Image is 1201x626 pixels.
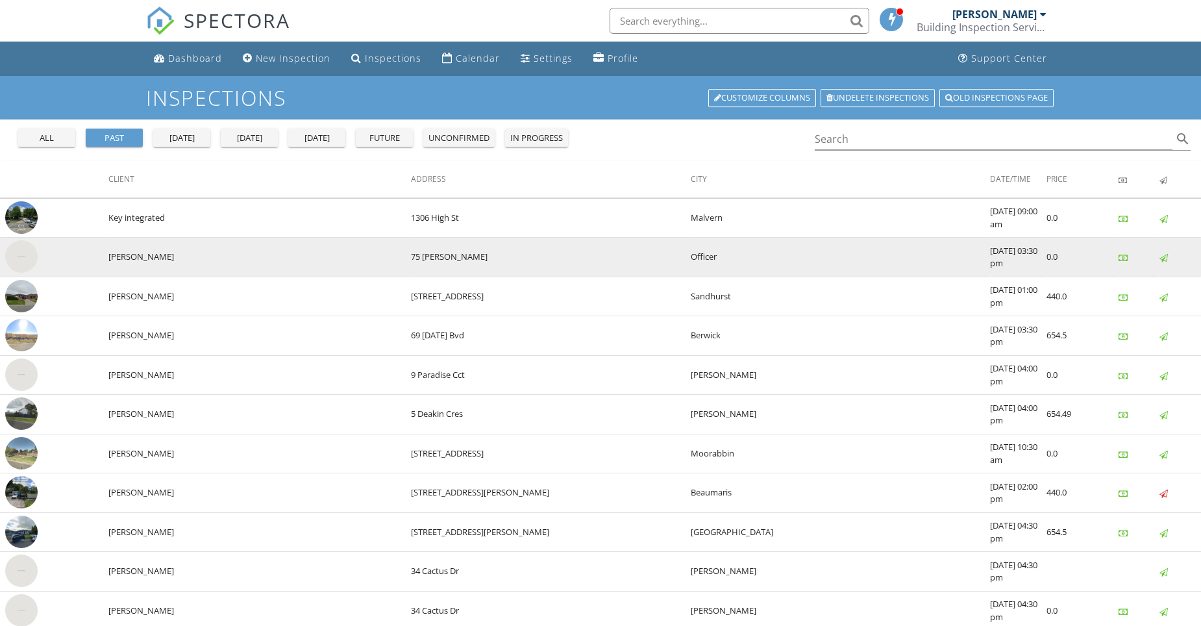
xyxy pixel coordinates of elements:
[5,240,38,273] img: streetview
[5,319,38,351] img: streetview
[691,161,990,197] th: City: Not sorted.
[86,129,143,147] button: past
[990,173,1031,184] span: Date/Time
[1046,198,1119,238] td: 0.0
[505,129,568,147] button: in progress
[108,161,412,197] th: Client: Not sorted.
[971,52,1047,64] div: Support Center
[146,18,290,45] a: SPECTORA
[146,6,175,35] img: The Best Home Inspection Software - Spectora
[411,316,691,356] td: 69 [DATE] Bvd
[146,86,1055,109] h1: Inspections
[108,512,412,552] td: [PERSON_NAME]
[953,47,1052,71] a: Support Center
[5,201,38,234] img: streetview
[990,316,1046,356] td: [DATE] 03:30 pm
[18,129,75,147] button: all
[411,238,691,277] td: 75 [PERSON_NAME]
[1046,238,1119,277] td: 0.0
[1046,355,1119,395] td: 0.0
[411,161,691,197] th: Address: Not sorted.
[939,89,1054,107] a: Old inspections page
[608,52,638,64] div: Profile
[1046,161,1119,197] th: Price: Not sorted.
[691,395,990,434] td: [PERSON_NAME]
[226,132,273,145] div: [DATE]
[108,395,412,434] td: [PERSON_NAME]
[5,397,38,430] img: streetview
[411,355,691,395] td: 9 Paradise Cct
[990,238,1046,277] td: [DATE] 03:30 pm
[5,476,38,508] img: streetview
[588,47,643,71] a: Profile
[708,89,816,107] a: Customize Columns
[411,277,691,316] td: [STREET_ADDRESS]
[158,132,205,145] div: [DATE]
[990,355,1046,395] td: [DATE] 04:00 pm
[108,277,412,316] td: [PERSON_NAME]
[990,473,1046,513] td: [DATE] 02:00 pm
[1046,316,1119,356] td: 654.5
[990,277,1046,316] td: [DATE] 01:00 pm
[1046,173,1067,184] span: Price
[293,132,340,145] div: [DATE]
[23,132,70,145] div: all
[149,47,227,71] a: Dashboard
[428,132,489,145] div: unconfirmed
[1046,277,1119,316] td: 440.0
[1159,161,1201,197] th: Published: Not sorted.
[91,132,138,145] div: past
[691,173,707,184] span: City
[411,473,691,513] td: [STREET_ADDRESS][PERSON_NAME]
[534,52,573,64] div: Settings
[1175,131,1191,147] i: search
[815,129,1172,150] input: Search
[990,552,1046,592] td: [DATE] 04:30 pm
[256,52,330,64] div: New Inspection
[1046,512,1119,552] td: 654.5
[5,555,38,587] img: streetview
[691,238,990,277] td: Officer
[356,129,413,147] button: future
[184,6,290,34] span: SPECTORA
[691,355,990,395] td: [PERSON_NAME]
[1046,473,1119,513] td: 440.0
[411,198,691,238] td: 1306 High St
[168,52,222,64] div: Dashboard
[952,8,1037,21] div: [PERSON_NAME]
[108,198,412,238] td: Key integrated
[108,355,412,395] td: [PERSON_NAME]
[411,512,691,552] td: [STREET_ADDRESS][PERSON_NAME]
[411,395,691,434] td: 5 Deakin Cres
[691,552,990,592] td: [PERSON_NAME]
[365,52,421,64] div: Inspections
[510,132,563,145] div: in progress
[691,473,990,513] td: Beaumaris
[108,316,412,356] td: [PERSON_NAME]
[1119,161,1160,197] th: Paid: Not sorted.
[5,516,38,548] img: streetview
[990,395,1046,434] td: [DATE] 04:00 pm
[456,52,500,64] div: Calendar
[990,161,1046,197] th: Date/Time: Not sorted.
[346,47,427,71] a: Inspections
[108,434,412,473] td: [PERSON_NAME]
[691,198,990,238] td: Malvern
[108,238,412,277] td: [PERSON_NAME]
[288,129,345,147] button: [DATE]
[610,8,869,34] input: Search everything...
[917,21,1046,34] div: Building Inspection Services
[411,552,691,592] td: 34 Cactus Dr
[411,173,446,184] span: Address
[423,129,495,147] button: unconfirmed
[515,47,578,71] a: Settings
[691,277,990,316] td: Sandhurst
[990,434,1046,473] td: [DATE] 10:30 am
[691,434,990,473] td: Moorabbin
[153,129,210,147] button: [DATE]
[108,473,412,513] td: [PERSON_NAME]
[990,198,1046,238] td: [DATE] 09:00 am
[1046,434,1119,473] td: 0.0
[437,47,505,71] a: Calendar
[221,129,278,147] button: [DATE]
